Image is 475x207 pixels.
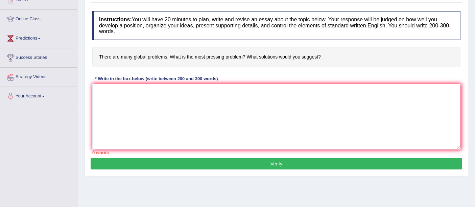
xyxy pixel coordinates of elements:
a: Success Stories [0,48,77,65]
h4: There are many global problems. What is the most pressing problem? What solutions would you suggest? [92,47,460,67]
b: Instructions: [99,17,132,22]
div: 0 words [92,149,460,156]
a: Predictions [0,29,77,46]
button: Verify [91,158,462,169]
h4: You will have 20 minutes to plan, write and revise an essay about the topic below. Your response ... [92,11,460,40]
a: Your Account [0,87,77,104]
div: * Write in the box below (write between 200 and 300 words) [92,75,220,82]
a: Online Class [0,10,77,27]
a: Strategy Videos [0,68,77,85]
